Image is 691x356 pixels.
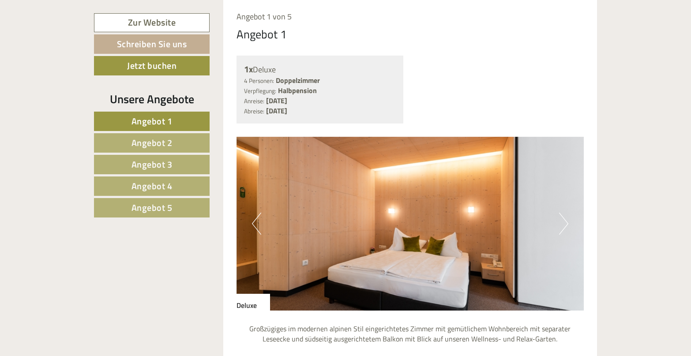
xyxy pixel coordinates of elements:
[237,137,584,311] img: image
[252,213,261,235] button: Previous
[158,7,189,22] div: [DATE]
[131,201,173,214] span: Angebot 5
[237,11,292,22] span: Angebot 1 von 5
[94,34,210,54] a: Schreiben Sie uns
[244,63,396,76] div: Deluxe
[291,229,348,248] button: Senden
[559,213,568,235] button: Next
[244,86,276,95] small: Verpflegung:
[244,97,264,105] small: Anreise:
[266,95,287,106] b: [DATE]
[131,179,173,193] span: Angebot 4
[237,294,270,311] div: Deluxe
[7,24,141,51] div: Guten Tag, wie können wir Ihnen helfen?
[244,76,274,85] small: 4 Personen:
[131,157,173,171] span: Angebot 3
[244,107,264,116] small: Abreise:
[237,26,287,42] div: Angebot 1
[94,13,210,32] a: Zur Website
[266,105,287,116] b: [DATE]
[13,43,136,49] small: 16:08
[94,91,210,107] div: Unsere Angebote
[131,114,173,128] span: Angebot 1
[94,56,210,75] a: Jetzt buchen
[131,136,173,150] span: Angebot 2
[13,26,136,33] div: [GEOGRAPHIC_DATA]
[278,85,317,96] b: Halbpension
[244,62,253,76] b: 1x
[276,75,320,86] b: Doppelzimmer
